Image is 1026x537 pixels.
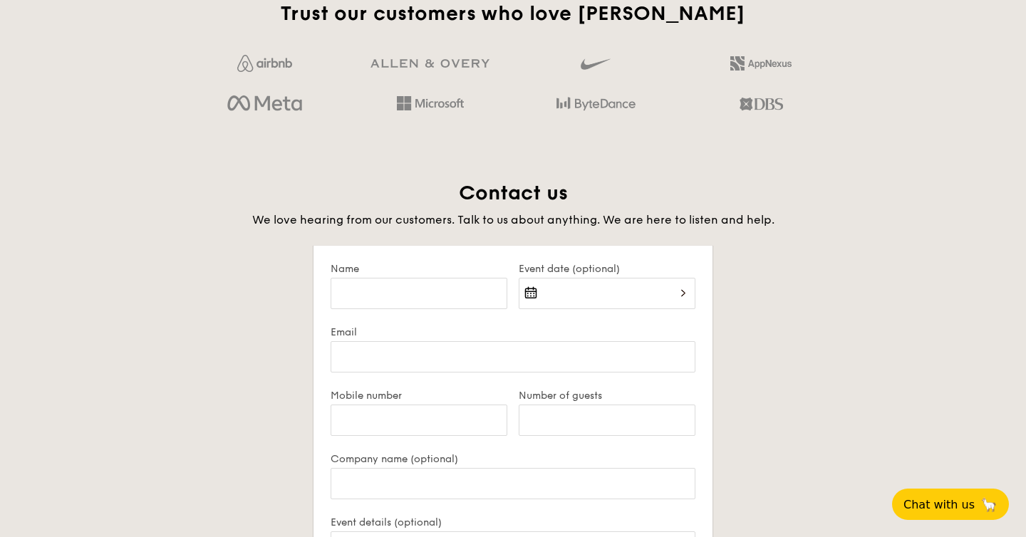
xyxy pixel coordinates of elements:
img: bytedance.dc5c0c88.png [556,92,636,116]
label: Email [331,326,695,338]
img: gdlseuq06himwAAAABJRU5ErkJggg== [581,52,611,76]
h2: Trust our customers who love [PERSON_NAME] [187,1,838,26]
label: Name [331,263,507,275]
img: Hd4TfVa7bNwuIo1gAAAAASUVORK5CYII= [397,96,464,110]
img: GRg3jHAAAAABJRU5ErkJggg== [370,59,489,68]
span: We love hearing from our customers. Talk to us about anything. We are here to listen and help. [252,213,774,226]
label: Company name (optional) [331,453,695,465]
span: Contact us [459,181,568,205]
label: Mobile number [331,390,507,402]
label: Number of guests [519,390,695,402]
label: Event date (optional) [519,263,695,275]
img: Jf4Dw0UUCKFd4aYAAAAASUVORK5CYII= [237,55,292,72]
img: 2L6uqdT+6BmeAFDfWP11wfMG223fXktMZIL+i+lTG25h0NjUBKOYhdW2Kn6T+C0Q7bASH2i+1JIsIulPLIv5Ss6l0e291fRVW... [730,56,792,71]
label: Event details (optional) [331,516,695,528]
img: dbs.a5bdd427.png [740,92,783,116]
span: Chat with us [903,498,975,511]
img: meta.d311700b.png [227,92,302,116]
button: Chat with us🦙 [892,489,1009,520]
span: 🦙 [980,496,997,513]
